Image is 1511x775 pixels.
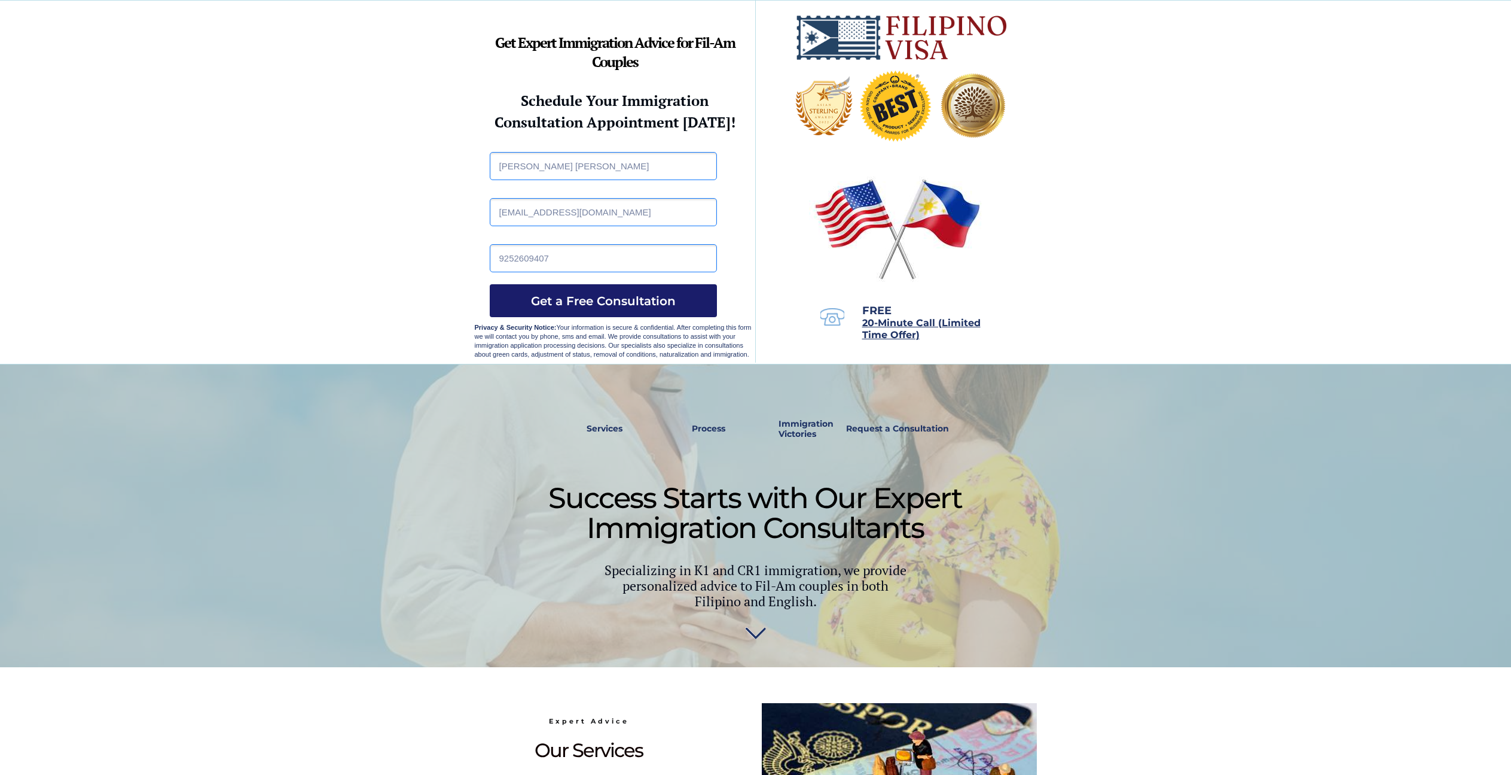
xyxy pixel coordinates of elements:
strong: Get Expert Immigration Advice for Fil-Am Couples [495,33,735,71]
span: Your information is secure & confidential. After completing this form we will contact you by phon... [475,324,752,358]
strong: Request a Consultation [846,423,949,434]
span: FREE [862,304,892,317]
strong: Services [587,423,622,434]
span: Get a Free Consultation [490,294,717,308]
input: Phone Number [490,244,717,272]
span: Expert Advice [549,717,629,725]
strong: Consultation Appointment [DATE]! [494,113,735,132]
a: 20-Minute Call (Limited Time Offer) [862,318,981,340]
a: Immigration Victories [774,415,814,443]
input: Full Name [490,152,717,180]
span: Success Starts with Our Expert Immigration Consultants [548,481,962,545]
strong: Schedule Your Immigration [521,91,709,110]
button: Get a Free Consultation [490,284,717,317]
span: 20-Minute Call (Limited Time Offer) [862,317,981,341]
span: Our Services [535,738,643,762]
a: Services [579,415,631,443]
strong: Immigration Victories [779,418,834,439]
input: Email [490,198,717,226]
a: Process [686,415,731,443]
a: Request a Consultation [841,415,954,443]
strong: Privacy & Security Notice: [475,324,557,331]
strong: Process [692,423,725,434]
span: Specializing in K1 and CR1 immigration, we provide personalized advice to Fil-Am couples in both ... [605,561,906,610]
